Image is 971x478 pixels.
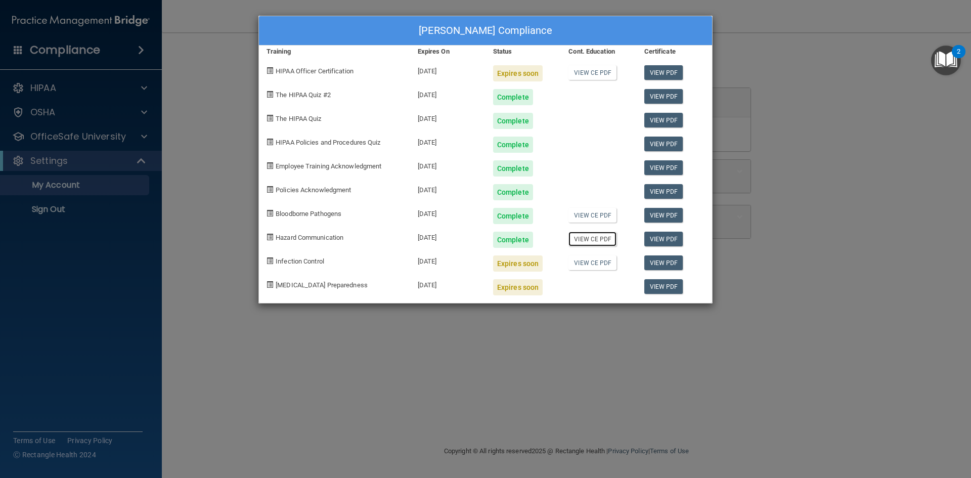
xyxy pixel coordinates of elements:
div: [DATE] [410,200,485,224]
div: Expires soon [493,65,543,81]
div: Status [485,46,561,58]
div: Certificate [637,46,712,58]
a: View PDF [644,208,683,223]
div: [DATE] [410,105,485,129]
a: View PDF [644,89,683,104]
a: View PDF [644,113,683,127]
div: Training [259,46,410,58]
a: View CE PDF [568,255,616,270]
div: Cont. Education [561,46,636,58]
span: Bloodborne Pathogens [276,210,341,218]
span: Infection Control [276,257,324,265]
span: The HIPAA Quiz #2 [276,91,331,99]
div: [DATE] [410,81,485,105]
span: [MEDICAL_DATA] Preparedness [276,281,368,289]
div: Complete [493,89,533,105]
div: [PERSON_NAME] Compliance [259,16,712,46]
div: [DATE] [410,153,485,177]
a: View CE PDF [568,232,616,246]
div: [DATE] [410,224,485,248]
span: Hazard Communication [276,234,343,241]
div: [DATE] [410,272,485,295]
div: Complete [493,232,533,248]
a: View PDF [644,137,683,151]
div: Complete [493,208,533,224]
div: [DATE] [410,177,485,200]
div: Complete [493,113,533,129]
div: [DATE] [410,129,485,153]
div: Expires On [410,46,485,58]
a: View PDF [644,65,683,80]
a: View PDF [644,232,683,246]
div: [DATE] [410,248,485,272]
button: Open Resource Center, 2 new notifications [931,46,961,75]
span: Policies Acknowledgment [276,186,351,194]
a: View CE PDF [568,65,616,80]
span: The HIPAA Quiz [276,115,321,122]
a: View PDF [644,255,683,270]
div: Complete [493,137,533,153]
div: Expires soon [493,255,543,272]
iframe: Drift Widget Chat Controller [796,406,959,447]
div: 2 [957,52,960,65]
div: Complete [493,160,533,177]
div: [DATE] [410,58,485,81]
div: Complete [493,184,533,200]
span: HIPAA Policies and Procedures Quiz [276,139,380,146]
div: Expires soon [493,279,543,295]
a: View PDF [644,184,683,199]
a: View CE PDF [568,208,616,223]
a: View PDF [644,160,683,175]
a: View PDF [644,279,683,294]
span: Employee Training Acknowledgment [276,162,381,170]
span: HIPAA Officer Certification [276,67,354,75]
